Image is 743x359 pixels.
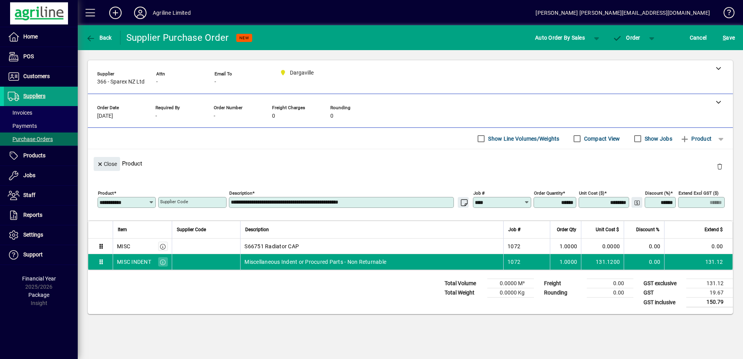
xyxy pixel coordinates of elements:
[686,279,733,288] td: 131.12
[631,197,642,208] button: Change Price Levels
[596,225,619,234] span: Unit Cost $
[508,242,520,250] span: 1072
[540,288,587,298] td: Rounding
[22,275,56,282] span: Financial Year
[4,119,78,132] a: Payments
[272,113,275,119] span: 0
[710,157,729,176] button: Delete
[4,166,78,185] a: Jobs
[23,251,43,258] span: Support
[441,288,487,298] td: Total Weight
[92,160,122,167] app-page-header-button: Close
[678,190,719,196] mat-label: Extend excl GST ($)
[86,35,112,41] span: Back
[97,158,117,171] span: Close
[97,79,145,85] span: 366 - Sparex NZ Ltd
[710,163,729,170] app-page-header-button: Delete
[23,212,42,218] span: Reports
[244,242,299,250] span: S66751 Radiator CAP
[8,136,53,142] span: Purchase Orders
[550,254,581,270] td: 1.0000
[705,225,723,234] span: Extend $
[4,47,78,66] a: POS
[84,31,114,45] button: Back
[473,190,485,196] mat-label: Job #
[645,190,670,196] mat-label: Discount (%)
[28,292,49,298] span: Package
[535,7,710,19] div: [PERSON_NAME] [PERSON_NAME][EMAIL_ADDRESS][DOMAIN_NAME]
[609,31,644,45] button: Order
[587,288,633,298] td: 0.00
[23,73,50,79] span: Customers
[487,135,559,143] label: Show Line Volumes/Weights
[4,106,78,119] a: Invoices
[721,31,737,45] button: Save
[8,123,37,129] span: Payments
[686,288,733,298] td: 19.67
[640,288,686,298] td: GST
[508,258,520,266] span: 1072
[640,279,686,288] td: GST exclusive
[676,132,715,146] button: Product
[244,258,386,266] span: Miscellaneous Indent or Procured Parts - Non Returnable
[643,135,672,143] label: Show Jobs
[88,149,733,178] div: Product
[4,146,78,166] a: Products
[680,132,712,145] span: Product
[214,113,215,119] span: -
[23,53,34,59] span: POS
[126,31,229,44] div: Supplier Purchase Order
[534,190,563,196] mat-label: Order Quantity
[624,239,664,254] td: 0.00
[23,152,45,159] span: Products
[177,225,206,234] span: Supplier Code
[718,2,733,27] a: Knowledge Base
[4,186,78,205] a: Staff
[23,172,35,178] span: Jobs
[156,79,158,85] span: -
[118,225,127,234] span: Item
[723,31,735,44] span: ave
[613,35,640,41] span: Order
[640,298,686,307] td: GST inclusive
[330,113,333,119] span: 0
[550,239,581,254] td: 1.0000
[487,288,534,298] td: 0.0000 Kg
[581,254,624,270] td: 131.1200
[153,7,191,19] div: Agriline Limited
[103,6,128,20] button: Add
[579,190,604,196] mat-label: Unit Cost ($)
[441,279,487,288] td: Total Volume
[128,6,153,20] button: Profile
[23,232,43,238] span: Settings
[98,190,114,196] mat-label: Product
[4,67,78,86] a: Customers
[160,199,188,204] mat-label: Supplier Code
[117,258,151,266] div: MISC INDENT
[23,93,45,99] span: Suppliers
[557,225,576,234] span: Order Qty
[688,31,709,45] button: Cancel
[78,31,120,45] app-page-header-button: Back
[155,113,157,119] span: -
[508,225,520,234] span: Job #
[4,225,78,245] a: Settings
[94,157,120,171] button: Close
[664,254,733,270] td: 131.12
[229,190,252,196] mat-label: Description
[686,298,733,307] td: 150.79
[23,192,35,198] span: Staff
[8,110,32,116] span: Invoices
[581,239,624,254] td: 0.0000
[245,225,269,234] span: Description
[636,225,659,234] span: Discount %
[583,135,620,143] label: Compact View
[487,279,534,288] td: 0.0000 M³
[4,206,78,225] a: Reports
[239,35,249,40] span: NEW
[690,31,707,44] span: Cancel
[624,254,664,270] td: 0.00
[4,245,78,265] a: Support
[23,33,38,40] span: Home
[215,79,216,85] span: -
